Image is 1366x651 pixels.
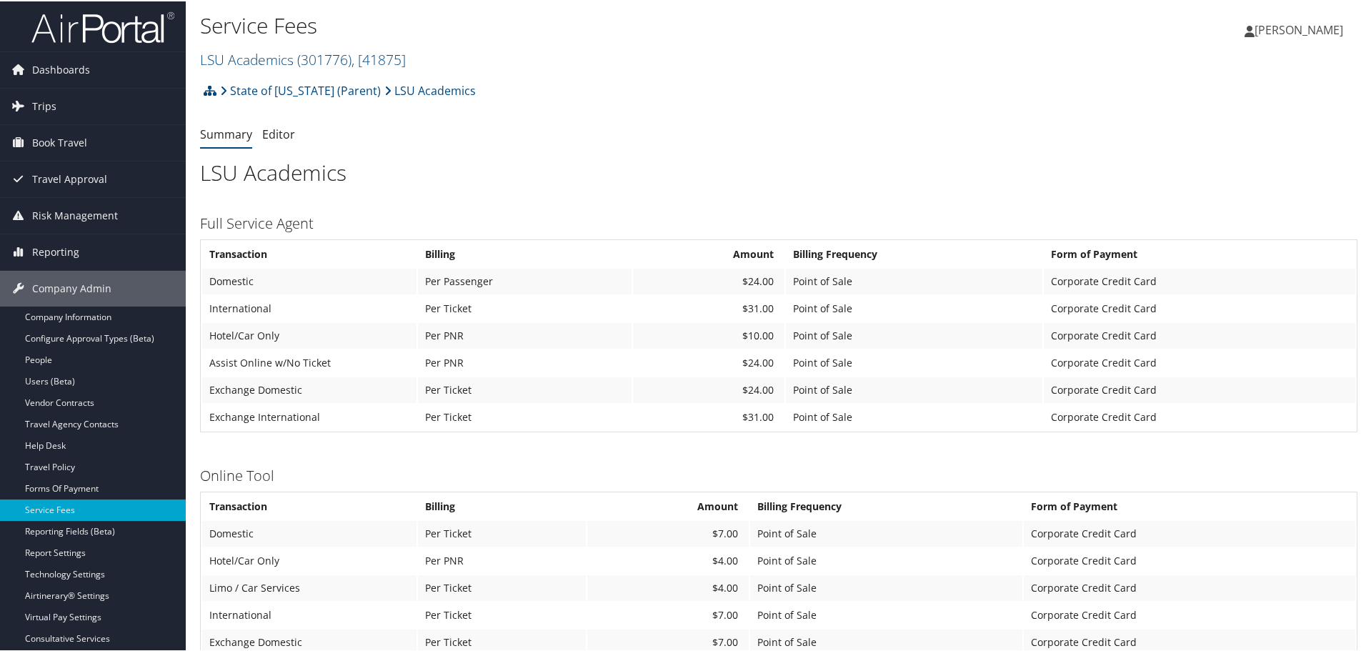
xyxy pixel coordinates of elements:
[220,75,381,104] a: State of [US_STATE] (Parent)
[633,267,785,293] td: $24.00
[418,601,586,627] td: Per Ticket
[1245,7,1357,50] a: [PERSON_NAME]
[1255,21,1343,36] span: [PERSON_NAME]
[418,403,632,429] td: Per Ticket
[418,294,632,320] td: Per Ticket
[418,574,586,600] td: Per Ticket
[418,520,586,545] td: Per Ticket
[418,492,586,518] th: Billing
[633,349,785,374] td: $24.00
[31,9,174,43] img: airportal-logo.png
[202,574,417,600] td: Limo / Car Services
[633,376,785,402] td: $24.00
[202,492,417,518] th: Transaction
[786,240,1042,266] th: Billing Frequency
[32,269,111,305] span: Company Admin
[202,601,417,627] td: International
[1024,574,1355,600] td: Corporate Credit Card
[202,403,417,429] td: Exchange International
[633,240,785,266] th: Amount
[1024,520,1355,545] td: Corporate Credit Card
[200,49,406,68] a: LSU Academics
[1044,240,1355,266] th: Form of Payment
[786,322,1042,347] td: Point of Sale
[418,547,586,572] td: Per PNR
[202,294,417,320] td: International
[750,574,1022,600] td: Point of Sale
[1024,492,1355,518] th: Form of Payment
[786,349,1042,374] td: Point of Sale
[587,574,749,600] td: $4.00
[1024,601,1355,627] td: Corporate Credit Card
[202,520,417,545] td: Domestic
[262,125,295,141] a: Editor
[1044,322,1355,347] td: Corporate Credit Card
[587,601,749,627] td: $7.00
[200,156,1357,187] h1: LSU Academics
[786,376,1042,402] td: Point of Sale
[202,240,417,266] th: Transaction
[786,294,1042,320] td: Point of Sale
[200,464,1357,484] h3: Online Tool
[633,403,785,429] td: $31.00
[750,601,1022,627] td: Point of Sale
[750,492,1022,518] th: Billing Frequency
[32,233,79,269] span: Reporting
[418,349,632,374] td: Per PNR
[384,75,476,104] a: LSU Academics
[32,51,90,86] span: Dashboards
[1044,403,1355,429] td: Corporate Credit Card
[297,49,352,68] span: ( 301776 )
[32,197,118,232] span: Risk Management
[418,267,632,293] td: Per Passenger
[32,87,56,123] span: Trips
[418,322,632,347] td: Per PNR
[202,376,417,402] td: Exchange Domestic
[786,267,1042,293] td: Point of Sale
[1044,376,1355,402] td: Corporate Credit Card
[202,547,417,572] td: Hotel/Car Only
[418,240,632,266] th: Billing
[587,492,749,518] th: Amount
[32,160,107,196] span: Travel Approval
[352,49,406,68] span: , [ 41875 ]
[202,349,417,374] td: Assist Online w/No Ticket
[786,403,1042,429] td: Point of Sale
[587,520,749,545] td: $7.00
[750,520,1022,545] td: Point of Sale
[633,294,785,320] td: $31.00
[32,124,87,159] span: Book Travel
[750,547,1022,572] td: Point of Sale
[1044,349,1355,374] td: Corporate Credit Card
[1044,294,1355,320] td: Corporate Credit Card
[202,322,417,347] td: Hotel/Car Only
[200,9,972,39] h1: Service Fees
[200,212,1357,232] h3: Full Service Agent
[587,547,749,572] td: $4.00
[202,267,417,293] td: Domestic
[200,125,252,141] a: Summary
[633,322,785,347] td: $10.00
[1024,547,1355,572] td: Corporate Credit Card
[1044,267,1355,293] td: Corporate Credit Card
[418,376,632,402] td: Per Ticket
